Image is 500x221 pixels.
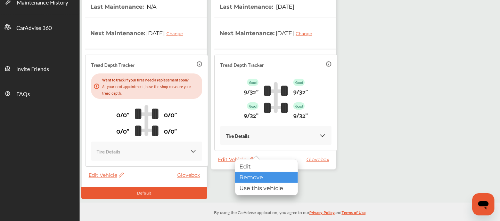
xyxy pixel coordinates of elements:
[97,147,120,155] p: Tire Details
[116,125,129,136] p: 0/0"
[89,172,124,178] span: Edit Vehicle
[274,24,317,42] span: [DATE]
[296,31,315,36] div: Change
[275,3,294,10] span: [DATE]
[166,31,186,36] div: Change
[244,86,259,97] p: 9/32"
[235,161,298,172] div: Edit
[81,187,207,199] div: Default
[235,183,298,194] div: Use this vehicle
[145,24,188,42] span: [DATE]
[135,105,158,136] img: tire_track_logo.b900bcbc.svg
[102,83,199,96] p: At your next appointment, have the shop measure your tread depth.
[218,156,253,163] span: Edit Vehicle
[164,125,177,136] p: 0/0"
[293,110,308,120] p: 9/32"
[220,61,264,69] p: Tread Depth Tracker
[116,109,129,120] p: 0/0"
[306,156,333,163] a: Glovebox
[90,17,188,49] th: Next Maintenance :
[309,208,335,219] a: Privacy Policy
[146,3,156,10] span: N/A
[16,65,49,74] span: Invite Friends
[102,76,199,83] p: Want to track if your tires need a replacement soon?
[190,148,197,155] img: KOKaJQAAAABJRU5ErkJggg==
[319,132,326,139] img: KOKaJQAAAABJRU5ErkJggg==
[293,86,308,97] p: 9/32"
[247,79,259,86] p: Good
[80,208,500,216] p: By using the CarAdvise application, you agree to our and
[226,132,249,140] p: Tire Details
[235,172,298,183] div: Remove
[247,102,259,110] p: Good
[264,82,288,113] img: tire_track_logo.b900bcbc.svg
[293,102,305,110] p: Good
[16,90,30,99] span: FAQs
[164,109,177,120] p: 0/0"
[342,208,366,219] a: Terms of Use
[220,17,317,49] th: Next Maintenance :
[293,79,305,86] p: Good
[16,24,52,33] span: CarAdvise 360
[472,193,494,215] iframe: Button to launch messaging window
[177,172,203,178] a: Glovebox
[91,61,134,69] p: Tread Depth Tracker
[244,110,259,120] p: 9/32"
